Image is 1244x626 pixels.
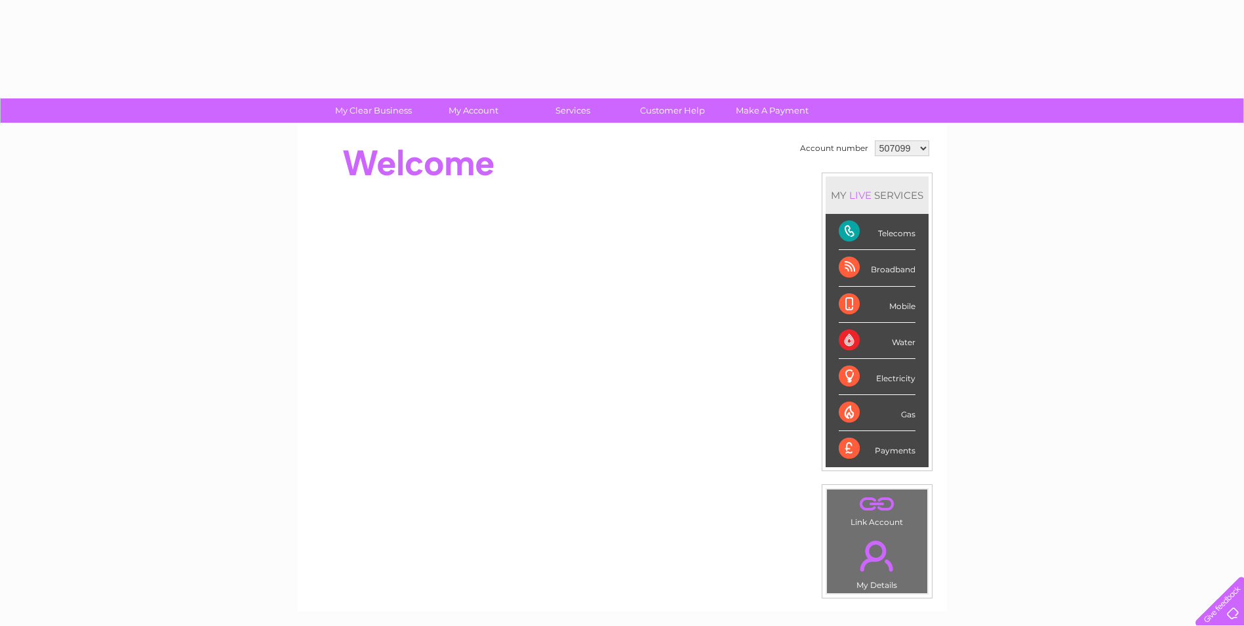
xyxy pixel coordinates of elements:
div: Water [839,323,915,359]
a: Customer Help [618,98,727,123]
div: MY SERVICES [826,177,929,214]
div: Payments [839,431,915,467]
a: . [830,533,924,579]
td: Account number [797,137,872,159]
div: LIVE [847,189,874,201]
div: Telecoms [839,214,915,250]
div: Electricity [839,359,915,395]
td: Link Account [826,489,928,530]
td: My Details [826,530,928,594]
div: Broadband [839,250,915,286]
a: Services [519,98,627,123]
div: Mobile [839,287,915,323]
a: Make A Payment [718,98,826,123]
a: My Clear Business [319,98,428,123]
a: My Account [419,98,527,123]
a: . [830,493,924,516]
div: Gas [839,395,915,431]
